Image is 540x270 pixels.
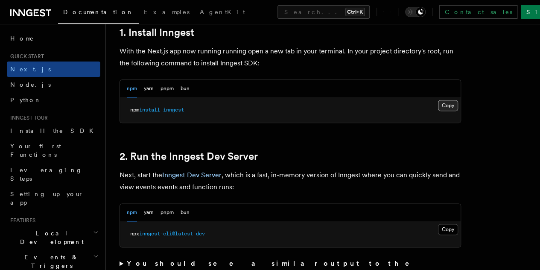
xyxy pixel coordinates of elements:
[162,171,222,179] a: Inngest Dev Server
[181,204,190,221] button: bun
[7,186,100,210] a: Setting up your app
[10,34,34,43] span: Home
[438,224,458,235] button: Copy
[10,167,82,182] span: Leveraging Steps
[405,7,426,17] button: Toggle dark mode
[439,5,517,19] a: Contact sales
[120,45,461,69] p: With the Next.js app now running running open a new tab in your terminal. In your project directo...
[438,100,458,111] button: Copy
[10,97,41,103] span: Python
[7,253,93,270] span: Events & Triggers
[139,231,193,237] span: inngest-cli@latest
[10,66,51,73] span: Next.js
[7,62,100,77] a: Next.js
[10,127,99,134] span: Install the SDK
[7,53,44,60] span: Quick start
[181,80,190,97] button: bun
[10,191,84,206] span: Setting up your app
[7,114,48,121] span: Inngest tour
[7,229,93,246] span: Local Development
[7,162,100,186] a: Leveraging Steps
[7,123,100,138] a: Install the SDK
[161,204,174,221] button: pnpm
[277,5,370,19] button: Search...Ctrl+K
[196,231,205,237] span: dev
[144,204,154,221] button: yarn
[10,143,61,158] span: Your first Functions
[139,3,195,23] a: Examples
[161,80,174,97] button: pnpm
[7,226,100,249] button: Local Development
[120,150,258,162] a: 2. Run the Inngest Dev Server
[120,169,461,193] p: Next, start the , which is a fast, in-memory version of Inngest where you can quickly send and vi...
[7,138,100,162] a: Your first Functions
[139,107,160,113] span: install
[127,204,137,221] button: npm
[7,217,35,224] span: Features
[127,80,137,97] button: npm
[130,231,139,237] span: npx
[195,3,250,23] a: AgentKit
[144,9,190,15] span: Examples
[163,107,184,113] span: inngest
[58,3,139,24] a: Documentation
[345,8,365,16] kbd: Ctrl+K
[10,81,51,88] span: Node.js
[7,31,100,46] a: Home
[7,77,100,92] a: Node.js
[144,80,154,97] button: yarn
[130,107,139,113] span: npm
[120,26,194,38] a: 1. Install Inngest
[63,9,134,15] span: Documentation
[200,9,245,15] span: AgentKit
[7,92,100,108] a: Python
